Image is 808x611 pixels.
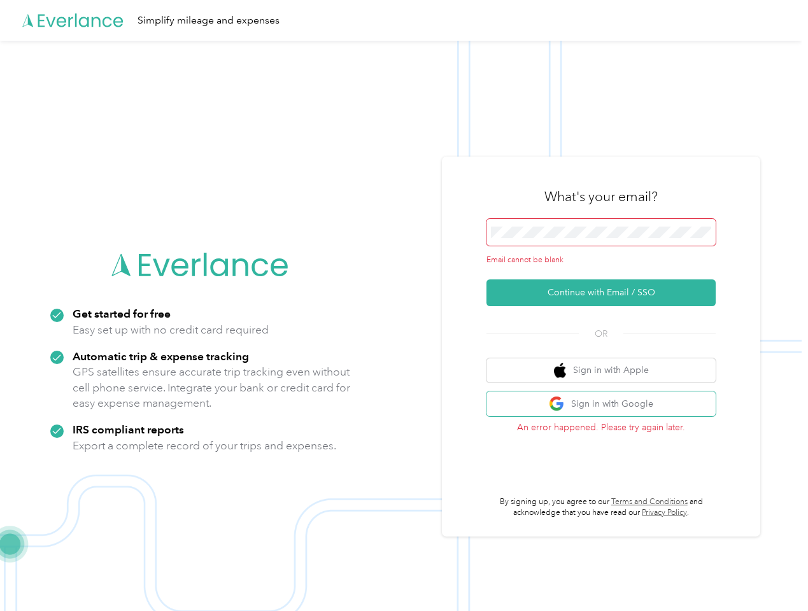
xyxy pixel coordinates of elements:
div: Simplify mileage and expenses [138,13,280,29]
button: apple logoSign in with Apple [486,358,716,383]
strong: Automatic trip & expense tracking [73,349,249,363]
button: google logoSign in with Google [486,391,716,416]
p: GPS satellites ensure accurate trip tracking even without cell phone service. Integrate your bank... [73,364,351,411]
span: OR [579,327,623,341]
img: apple logo [554,363,567,379]
img: google logo [549,396,565,412]
a: Terms and Conditions [611,497,688,507]
p: By signing up, you agree to our and acknowledge that you have read our . [486,496,716,519]
p: An error happened. Please try again later. [486,421,716,434]
p: Easy set up with no credit card required [73,322,269,338]
p: Export a complete record of your trips and expenses. [73,438,336,454]
div: Email cannot be blank [486,255,716,266]
strong: IRS compliant reports [73,423,184,436]
button: Continue with Email / SSO [486,279,716,306]
a: Privacy Policy [642,508,687,517]
strong: Get started for free [73,307,171,320]
h3: What's your email? [544,188,658,206]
